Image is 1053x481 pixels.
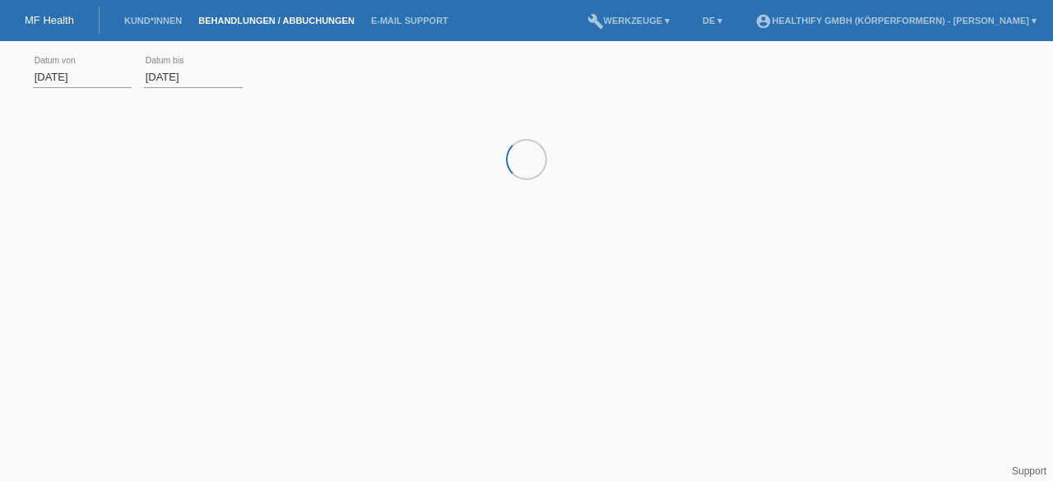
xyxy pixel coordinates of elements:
a: MF Health [25,14,74,26]
i: account_circle [755,13,772,30]
a: Kund*innen [116,16,190,25]
a: buildWerkzeuge ▾ [579,16,679,25]
a: E-Mail Support [363,16,457,25]
a: Behandlungen / Abbuchungen [190,16,363,25]
a: DE ▾ [694,16,731,25]
i: build [587,13,604,30]
a: Support [1012,465,1046,477]
a: account_circleHealthify GmbH (Körperformern) - [PERSON_NAME] ▾ [747,16,1045,25]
